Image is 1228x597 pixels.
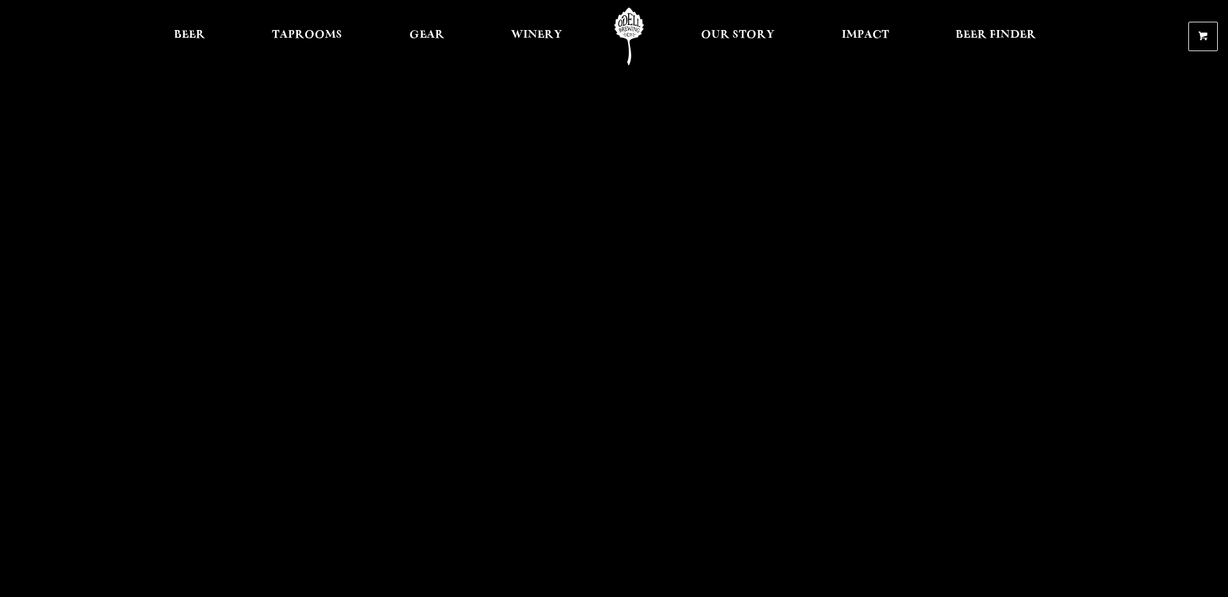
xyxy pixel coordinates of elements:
[264,8,350,65] a: Taprooms
[947,8,1044,65] a: Beer Finder
[701,30,775,40] span: Our Story
[503,8,571,65] a: Winery
[174,30,205,40] span: Beer
[409,30,445,40] span: Gear
[956,30,1036,40] span: Beer Finder
[166,8,214,65] a: Beer
[693,8,783,65] a: Our Story
[605,8,653,65] a: Odell Home
[272,30,342,40] span: Taprooms
[833,8,897,65] a: Impact
[842,30,889,40] span: Impact
[511,30,562,40] span: Winery
[401,8,453,65] a: Gear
